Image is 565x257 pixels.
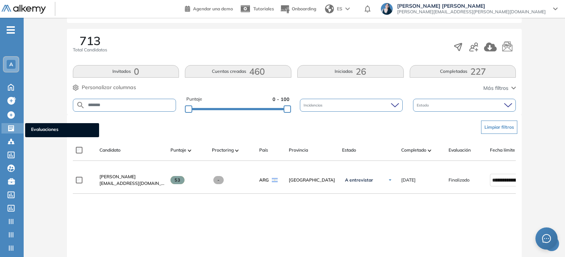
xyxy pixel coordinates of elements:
span: ARG [259,177,269,183]
a: Agendar una demo [185,4,233,13]
span: Más filtros [483,84,508,92]
button: Más filtros [483,84,516,92]
span: [EMAIL_ADDRESS][DOMAIN_NAME] [99,180,165,187]
span: Evaluaciones [31,126,93,134]
span: A entrevistar [345,177,373,183]
span: Finalizado [449,177,470,183]
button: Completadas227 [410,65,516,78]
button: Onboarding [280,1,316,17]
span: Fecha límite [490,147,515,153]
button: Iniciadas26 [297,65,404,78]
span: ES [337,6,342,12]
div: Estado [413,99,516,112]
span: Puntaje [186,96,202,103]
button: Invitados0 [73,65,179,78]
img: ARG [272,178,278,182]
span: 713 [79,35,101,47]
span: Completado [401,147,426,153]
span: [PERSON_NAME] [PERSON_NAME] [397,3,546,9]
i: - [7,29,15,31]
a: [PERSON_NAME] [99,173,165,180]
span: Candidato [99,147,121,153]
button: Cuentas creadas460 [185,65,291,78]
span: [DATE] [401,177,416,183]
span: Agendar una demo [193,6,233,11]
span: País [259,147,268,153]
span: Onboarding [292,6,316,11]
span: - [213,176,224,184]
img: [missing "en.ARROW_ALT" translation] [428,149,432,152]
span: A [9,61,13,67]
button: Personalizar columnas [73,84,136,91]
img: Ícono de flecha [388,178,392,182]
span: Estado [342,147,356,153]
span: Incidencias [304,102,324,108]
span: 0 - 100 [273,96,290,103]
button: Limpiar filtros [481,121,517,134]
img: Logo [1,5,46,14]
span: Tutoriales [253,6,274,11]
span: Proctoring [212,147,234,153]
span: Personalizar columnas [82,84,136,91]
span: Evaluación [449,147,471,153]
span: Puntaje [170,147,186,153]
span: [PERSON_NAME][EMAIL_ADDRESS][PERSON_NAME][DOMAIN_NAME] [397,9,546,15]
span: message [542,234,551,243]
img: arrow [345,7,350,10]
span: Estado [417,102,430,108]
img: [missing "en.ARROW_ALT" translation] [235,149,239,152]
img: [missing "en.ARROW_ALT" translation] [188,149,192,152]
span: [PERSON_NAME] [99,174,136,179]
span: [GEOGRAPHIC_DATA] [289,177,336,183]
span: Provincia [289,147,308,153]
img: SEARCH_ALT [76,101,85,110]
span: Total Candidatos [73,47,107,53]
img: world [325,4,334,13]
div: Incidencias [300,99,403,112]
span: 53 [170,176,185,184]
